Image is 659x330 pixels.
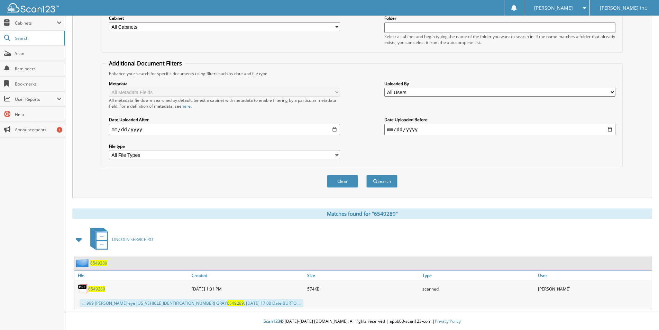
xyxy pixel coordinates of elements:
[106,60,185,67] legend: Additional Document Filters
[112,237,153,242] span: LINCOLN SERVICE RO
[78,284,88,294] img: PDF.png
[15,51,62,56] span: Scan
[15,127,62,133] span: Announcements
[15,35,61,41] span: Search
[74,271,190,280] a: File
[86,226,153,253] a: LINCOLN SERVICE RO
[15,96,57,102] span: User Reports
[435,318,461,324] a: Privacy Policy
[106,71,619,77] div: Enhance your search for specific documents using filters such as date and file type.
[90,260,107,266] a: 6549289
[190,271,305,280] a: Created
[109,117,340,123] label: Date Uploaded After
[109,143,340,149] label: File type
[536,282,652,296] div: [PERSON_NAME]
[421,282,536,296] div: scanned
[327,175,358,188] button: Clear
[305,271,421,280] a: Size
[109,124,340,135] input: start
[384,34,615,45] div: Select a cabinet and begin typing the name of the folder you want to search in. If the name match...
[109,15,340,21] label: Cabinet
[305,282,421,296] div: 574KB
[80,299,303,307] div: ... 999 [PERSON_NAME] eye [US_VEHICLE_IDENTIFICATION_NUMBER] GRAY : [DATE] 17:00 Date BURTO ...
[15,66,62,72] span: Reminders
[421,271,536,280] a: Type
[15,81,62,87] span: Bookmarks
[15,20,57,26] span: Cabinets
[76,259,90,267] img: folder2.png
[264,318,280,324] span: Scan123
[536,271,652,280] a: User
[600,6,647,10] span: [PERSON_NAME] Inc
[384,124,615,135] input: end
[366,175,397,188] button: Search
[534,6,573,10] span: [PERSON_NAME]
[15,112,62,117] span: Help
[384,81,615,87] label: Uploaded By
[109,81,340,87] label: Metadata
[7,3,59,12] img: scan123-logo-white.svg
[384,117,615,123] label: Date Uploaded Before
[109,97,340,109] div: All metadata fields are searched by default. Select a cabinet with metadata to enable filtering b...
[182,103,191,109] a: here
[227,300,244,306] span: 6549289
[72,208,652,219] div: Matches found for "6549289"
[190,282,305,296] div: [DATE] 1:01 PM
[88,286,105,292] a: 6549289
[57,127,62,133] div: 1
[65,313,659,330] div: © [DATE]-[DATE] [DOMAIN_NAME]. All rights reserved | appb03-scan123-com |
[384,15,615,21] label: Folder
